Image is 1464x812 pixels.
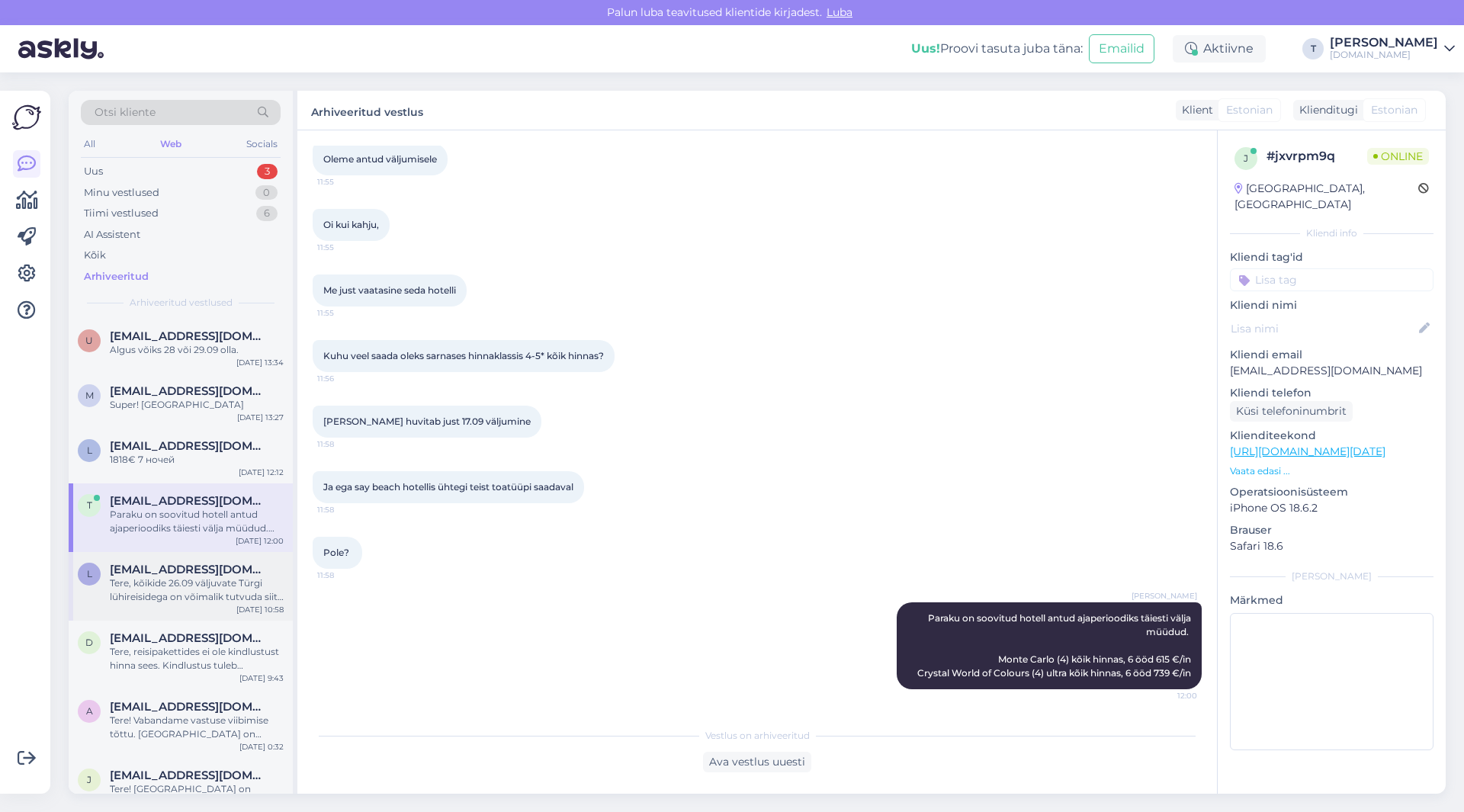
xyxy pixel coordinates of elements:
[110,576,284,604] div: Tere, kõikide 26.09 väljuvate Türgi lühireisidega on võimalik tutvuda siit:[URL][DOMAIN_NAME] hin...
[703,752,811,772] div: Ava vestlus uuesti
[85,637,93,648] span: d
[311,100,423,120] label: Arhiveeritud vestlus
[1230,570,1433,583] div: [PERSON_NAME]
[87,568,92,579] span: l
[323,153,437,165] span: Oleme antud väljumisele
[1371,102,1417,118] span: Estonian
[911,40,1083,58] div: Proovi tasuta juba täna:
[110,714,284,741] div: Tere! Vabandame vastuse viibimise tõttu. [GEOGRAPHIC_DATA] on saadetud Teile meilile.
[87,774,91,785] span: j
[236,357,284,368] div: [DATE] 13:34
[1230,538,1433,554] p: Safari 18.6
[110,769,268,782] span: jaano.magi@gmail.com
[85,390,94,401] span: m
[1330,49,1438,61] div: [DOMAIN_NAME]
[1230,268,1433,291] input: Lisa tag
[822,5,857,19] span: Luba
[1244,152,1248,164] span: j
[323,481,573,493] span: Ja ega say beach hotellis ühtegi teist toatüüpi saadaval
[317,504,374,515] span: 11:58
[110,563,268,576] span: laurab.grauberg@gmail.com
[110,439,268,453] span: Ljudmila41@hotmail.com
[85,335,93,346] span: U
[87,499,92,511] span: T
[81,134,98,154] div: All
[84,269,149,284] div: Arhiveeritud
[1267,147,1367,165] div: # jxvrpm9q
[237,412,284,423] div: [DATE] 13:27
[257,164,278,179] div: 3
[1330,37,1455,61] a: [PERSON_NAME][DOMAIN_NAME]
[1230,522,1433,538] p: Brauser
[86,705,93,717] span: a
[317,176,374,188] span: 11:55
[239,741,284,753] div: [DATE] 0:32
[911,41,940,56] b: Uus!
[84,164,103,179] div: Uus
[236,604,284,615] div: [DATE] 10:58
[1230,363,1433,379] p: [EMAIL_ADDRESS][DOMAIN_NAME]
[157,134,185,154] div: Web
[1230,401,1353,422] div: Küsi telefoninumbrit
[110,384,268,398] span: meritake@gmail.com
[239,672,284,684] div: [DATE] 9:43
[1230,484,1433,500] p: Operatsioonisüsteem
[323,284,456,296] span: Me just vaatasine seda hotelli
[84,185,159,201] div: Minu vestlused
[110,329,268,343] span: Ulvisiht@hotmail.com
[1230,445,1385,458] a: [URL][DOMAIN_NAME][DATE]
[1234,181,1418,213] div: [GEOGRAPHIC_DATA], [GEOGRAPHIC_DATA]
[1226,102,1273,118] span: Estonian
[110,782,284,810] div: Tere! [GEOGRAPHIC_DATA] on saadetud Teile meilile. :)
[84,227,140,242] div: AI Assistent
[110,398,284,412] div: Super! [GEOGRAPHIC_DATA]
[87,445,92,456] span: L
[323,350,604,361] span: Kuhu veel saada oleks sarnases hinnaklassis 4-5* kõik hinnas?
[1089,34,1154,63] button: Emailid
[705,729,810,743] span: Vestlus on arhiveeritud
[243,134,281,154] div: Socials
[317,242,374,253] span: 11:55
[95,104,156,120] span: Otsi kliente
[317,307,374,319] span: 11:55
[1230,249,1433,265] p: Kliendi tag'id
[317,438,374,450] span: 11:58
[1230,347,1433,363] p: Kliendi email
[1230,464,1433,478] p: Vaata edasi ...
[110,494,268,508] span: Triin.laustam@gmail.com
[110,700,268,714] span: adomaitismerlin@gmail.com
[1330,37,1438,49] div: [PERSON_NAME]
[323,416,531,427] span: [PERSON_NAME] huvitab just 17.09 väljumine
[256,206,278,221] div: 6
[12,103,41,132] img: Askly Logo
[1176,102,1213,118] div: Klient
[110,631,268,645] span: denrav30@gmail.com
[130,296,233,310] span: Arhiveeritud vestlused
[110,453,284,467] div: 1818€ 7 ночей
[1231,320,1416,337] input: Lisa nimi
[1302,38,1324,59] div: T
[84,206,159,221] div: Tiimi vestlused
[317,570,374,581] span: 11:58
[1230,226,1433,240] div: Kliendi info
[1367,148,1429,165] span: Online
[1230,500,1433,516] p: iPhone OS 18.6.2
[110,508,284,535] div: Paraku on soovitud hotell antud ajaperioodiks täiesti välja müüdud. Monte Carlo (4) kõik hinnas, ...
[110,343,284,357] div: Algus võiks 28 või 29.09 olla.
[1230,297,1433,313] p: Kliendi nimi
[84,248,106,263] div: Kõik
[323,547,349,558] span: Pole?
[917,612,1193,679] span: Paraku on soovitud hotell antud ajaperioodiks täiesti välja müüdud. Monte Carlo (4) kõik hinnas, ...
[1230,385,1433,401] p: Kliendi telefon
[1230,428,1433,444] p: Klienditeekond
[1140,690,1197,701] span: 12:00
[1132,590,1197,602] span: [PERSON_NAME]
[317,373,374,384] span: 11:56
[1173,35,1266,63] div: Aktiivne
[1230,592,1433,608] p: Märkmed
[236,535,284,547] div: [DATE] 12:00
[239,467,284,478] div: [DATE] 12:12
[1293,102,1358,118] div: Klienditugi
[255,185,278,201] div: 0
[110,645,284,672] div: Tere, reisipakettides ei ole kindlustust hinna sees. Kindlustus tuleb vormistada ning tasuda eral...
